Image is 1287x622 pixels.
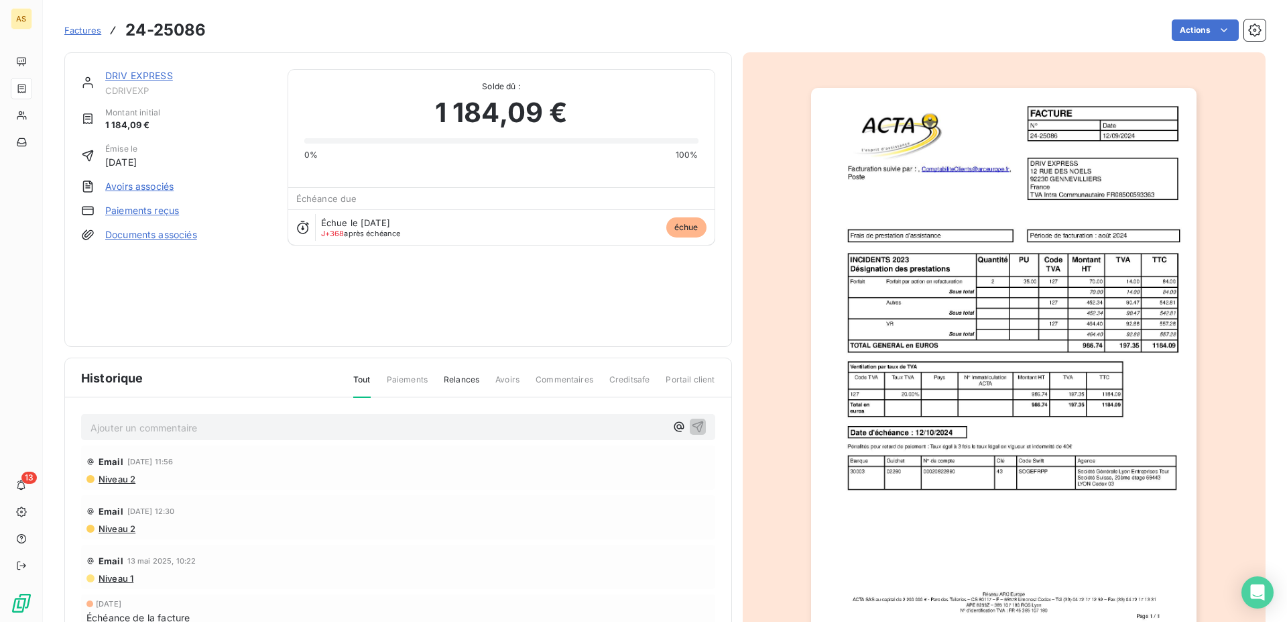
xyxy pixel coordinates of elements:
[96,600,121,608] span: [DATE]
[99,506,123,517] span: Email
[495,374,519,397] span: Avoirs
[97,573,133,584] span: Niveau 1
[536,374,593,397] span: Commentaires
[105,228,197,242] a: Documents associés
[444,374,479,397] span: Relances
[11,592,32,614] img: Logo LeanPay
[127,507,175,515] span: [DATE] 12:30
[105,85,271,96] span: CDRIVEXP
[81,369,143,387] span: Historique
[296,193,357,204] span: Échéance due
[105,204,179,217] a: Paiements reçus
[105,119,160,132] span: 1 184,09 €
[435,93,568,133] span: 1 184,09 €
[353,374,371,398] span: Tout
[321,217,390,228] span: Échue le [DATE]
[64,25,101,36] span: Factures
[127,557,196,565] span: 13 mai 2025, 10:22
[676,149,698,161] span: 100%
[1241,576,1274,609] div: Open Intercom Messenger
[21,472,37,484] span: 13
[99,456,123,467] span: Email
[321,229,345,238] span: J+368
[304,149,318,161] span: 0%
[321,229,401,238] span: après échéance
[105,180,174,193] a: Avoirs associés
[666,217,707,238] span: échue
[64,23,101,37] a: Factures
[609,374,650,397] span: Creditsafe
[125,18,206,42] h3: 24-25086
[127,458,174,466] span: [DATE] 11:56
[105,70,173,81] a: DRIV EXPRESS
[105,143,137,155] span: Émise le
[304,81,698,93] span: Solde dû :
[387,374,428,397] span: Paiements
[11,8,32,30] div: AS
[97,474,135,484] span: Niveau 2
[666,374,715,397] span: Portail client
[105,155,137,169] span: [DATE]
[1172,19,1239,41] button: Actions
[99,556,123,566] span: Email
[105,107,160,119] span: Montant initial
[97,523,135,534] span: Niveau 2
